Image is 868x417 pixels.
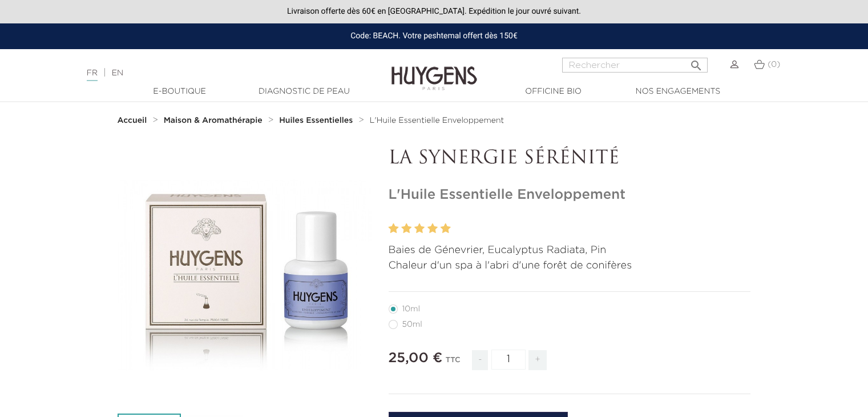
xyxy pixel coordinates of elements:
[81,66,353,80] div: |
[389,220,399,237] label: 1
[123,86,237,98] a: E-Boutique
[391,48,477,92] img: Huygens
[689,55,703,69] i: 
[562,58,708,73] input: Rechercher
[370,116,504,125] a: L'Huile Essentielle Enveloppement
[401,220,411,237] label: 2
[446,348,461,379] div: TTC
[491,350,526,370] input: Quantité
[389,243,751,258] p: Baies de Génevrier, Eucalyptus Radiata, Pin
[621,86,735,98] a: Nos engagements
[389,258,751,274] p: Chaleur d'un spa à l'abri d'une forêt de conifères
[279,117,353,125] strong: Huiles Essentielles
[370,117,504,125] span: L'Huile Essentielle Enveloppement
[247,86,361,98] a: Diagnostic de peau
[164,117,263,125] strong: Maison & Aromathérapie
[279,116,356,125] a: Huiles Essentielles
[118,116,150,125] a: Accueil
[216,247,273,304] i: 
[164,116,265,125] a: Maison & Aromathérapie
[112,69,123,77] a: EN
[389,187,751,203] h1: L'Huile Essentielle Enveloppement
[768,61,780,69] span: (0)
[441,220,451,237] label: 5
[389,320,436,329] label: 50ml
[686,54,706,70] button: 
[389,351,443,365] span: 25,00 €
[472,350,488,370] span: -
[389,304,434,314] label: 10ml
[496,86,611,98] a: Officine Bio
[87,69,98,81] a: FR
[389,148,751,170] p: LA SYNERGIE SÉRÉNITÉ
[118,117,147,125] strong: Accueil
[528,350,547,370] span: +
[414,220,425,237] label: 3
[427,220,438,237] label: 4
